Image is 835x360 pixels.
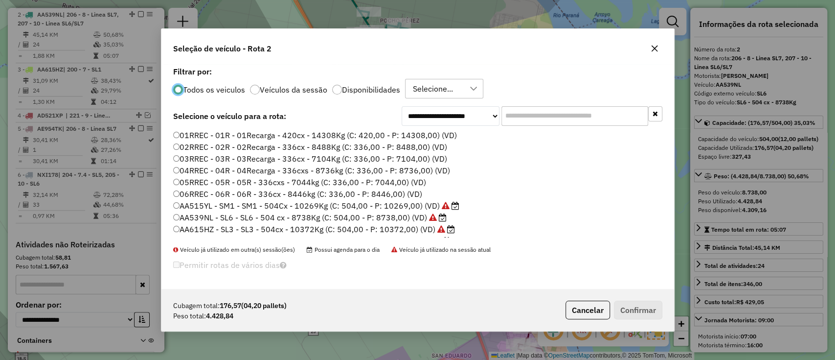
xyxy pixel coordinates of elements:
[173,223,455,235] label: AA615HZ - SL3 - SL3 - 504cx - 10372Kg (C: 504,00 - P: 10372,00) (VD)
[173,262,180,268] input: Permitir rotas de vários dias
[173,235,451,247] label: AB248BW - R10 - R10 - 588Cx - 14795Kg (C: 588,00 - P: 14795,00) (VD)
[173,188,422,200] label: 06RREC - 06R - 06R - 336cx - 8446kg (C: 336,00 - P: 8446,00) (VD)
[183,86,245,94] label: Todos os veiculos
[565,301,610,319] button: Cancelar
[173,176,426,188] label: 05RREC - 05R - 05R - 336cxs - 7044kg (C: 336,00 - P: 7044,00) (VD)
[173,301,220,311] span: Cubagem total:
[391,246,491,253] span: Veículo já utilizado na sessão atual
[206,311,233,321] strong: 4.428,84
[342,86,400,94] label: Disponibilidades
[173,155,180,162] input: 03RREC - 03R - 03Recarga - 336cx - 7104Kg (C: 336,00 - P: 7104,00) (VD)
[173,179,180,185] input: 05RREC - 05R - 05R - 336cxs - 7044kg (C: 336,00 - P: 7044,00) (VD)
[173,214,180,220] input: AA539NL - SL6 - SL6 - 504 cx - 8738Kg (C: 504,00 - P: 8738,00) (VD)
[173,43,271,54] span: Seleção de veículo - Rota 2
[429,214,437,221] i: Veículo já utilizado na sessão atual
[280,261,287,269] i: Selecione pelo menos um veículo
[173,246,295,253] span: Veículo já utilizado em outra(s) sessão(ões)
[173,191,180,197] input: 06RREC - 06R - 06R - 336cx - 8446kg (C: 336,00 - P: 8446,00) (VD)
[241,301,287,310] span: (04,20 pallets)
[173,311,206,321] span: Peso total:
[451,202,459,210] i: Possui agenda para o dia
[260,86,327,94] label: Veículos da sessão
[307,246,380,253] span: Possui agenda para o dia
[442,202,450,210] i: Veículo já utilizado na sessão atual
[437,225,445,233] i: Veículo já utilizado na sessão atual
[447,225,455,233] i: Possui agenda para o dia
[173,66,662,77] label: Filtrar por:
[220,301,287,311] strong: 176,57
[173,111,286,121] strong: Selecione o veículo para a rota:
[173,202,180,209] input: AA515YL - SM1 - SM1 - 504Cx - 10269Kg (C: 504,00 - P: 10269,00) (VD)
[173,144,180,150] input: 02RREC - 02R - 02Recarga - 336cx - 8488Kg (C: 336,00 - P: 8488,00) (VD)
[173,256,287,274] label: Permitir rotas de vários dias
[409,79,456,98] div: Selecione...
[173,165,450,176] label: 04RREC - 04R - 04Recarga - 336cxs - 8736kg (C: 336,00 - P: 8736,00) (VD)
[173,141,447,153] label: 02RREC - 02R - 02Recarga - 336cx - 8488Kg (C: 336,00 - P: 8488,00) (VD)
[173,129,457,141] label: 01RREC - 01R - 01Recarga - 420cx - 14308Kg (C: 420,00 - P: 14308,00) (VD)
[173,212,447,223] label: AA539NL - SL6 - SL6 - 504 cx - 8738Kg (C: 504,00 - P: 8738,00) (VD)
[173,200,459,212] label: AA515YL - SM1 - SM1 - 504Cx - 10269Kg (C: 504,00 - P: 10269,00) (VD)
[439,214,447,221] i: Possui agenda para o dia
[173,167,180,173] input: 04RREC - 04R - 04Recarga - 336cxs - 8736kg (C: 336,00 - P: 8736,00) (VD)
[173,226,180,232] input: AA615HZ - SL3 - SL3 - 504cx - 10372Kg (C: 504,00 - P: 10372,00) (VD)
[173,153,447,165] label: 03RREC - 03R - 03Recarga - 336cx - 7104Kg (C: 336,00 - P: 7104,00) (VD)
[443,237,451,245] i: Possui agenda para o dia
[173,132,180,138] input: 01RREC - 01R - 01Recarga - 420cx - 14308Kg (C: 420,00 - P: 14308,00) (VD)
